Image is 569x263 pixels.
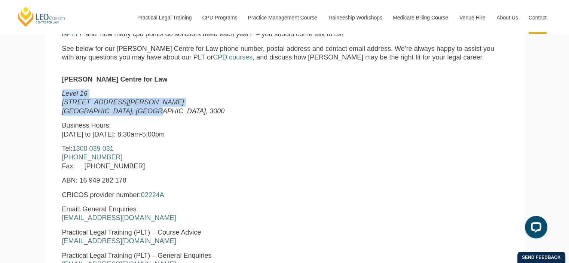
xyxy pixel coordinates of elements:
a: About Us [491,1,523,34]
p: Email: General Enquiries [62,205,317,223]
p: Practical Legal Training (PLT) – Course Advice [62,228,317,246]
p: See below for our [PERSON_NAME] Centre for Law phone number, postal address and contact email add... [62,45,507,62]
a: Venue Hire [454,1,491,34]
span: Practical Legal Training (PLT) – General Enquiries [62,252,212,259]
a: [EMAIL_ADDRESS][DOMAIN_NAME] [62,214,176,221]
a: Practical Legal Training [132,1,197,34]
em: [GEOGRAPHIC_DATA], [GEOGRAPHIC_DATA], 3000 [62,107,225,115]
em: [STREET_ADDRESS][PERSON_NAME] [62,98,184,106]
a: CPD courses [213,53,253,61]
a: [PHONE_NUMBER] [62,153,123,161]
a: Contact [523,1,552,34]
p: ABN: 16 949 282 178 [62,176,317,185]
p: Business Hours: [DATE] to [DATE]: 8:30am-5:00pm [62,121,317,139]
a: Traineeship Workshops [322,1,387,34]
p: CRICOS provider number: [62,191,317,199]
a: [EMAIL_ADDRESS][DOMAIN_NAME] [62,237,176,245]
strong: [PERSON_NAME] Centre for Law [62,76,168,83]
a: Practice Management Course [242,1,322,34]
em: Level 16 [62,90,88,97]
a: CPD Programs [196,1,242,34]
iframe: LiveChat chat widget [519,213,550,244]
p: Tel: Fax: [PHONE_NUMBER] [62,144,317,171]
a: [PERSON_NAME] Centre for Law [17,6,67,27]
a: 1300 039 031 [73,145,114,152]
a: 02224A [141,191,164,199]
a: PLT [67,30,79,38]
a: Medicare Billing Course [387,1,454,34]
